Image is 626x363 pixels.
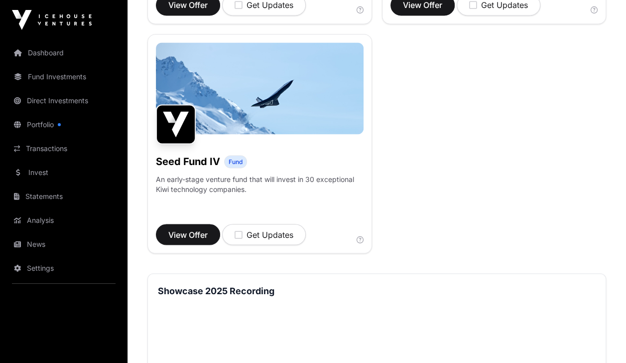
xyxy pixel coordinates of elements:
[576,315,626,363] iframe: Chat Widget
[229,158,243,166] span: Fund
[8,42,120,64] a: Dashboard
[8,66,120,88] a: Fund Investments
[12,10,92,30] img: Icehouse Ventures Logo
[8,209,120,231] a: Analysis
[8,162,120,183] a: Invest
[8,233,120,255] a: News
[158,285,274,296] strong: Showcase 2025 Recording
[8,90,120,112] a: Direct Investments
[8,185,120,207] a: Statements
[8,138,120,160] a: Transactions
[156,174,364,194] p: An early-stage venture fund that will invest in 30 exceptional Kiwi technology companies.
[8,257,120,279] a: Settings
[156,104,196,144] img: Seed Fund IV
[235,228,293,240] div: Get Updates
[168,228,208,240] span: View Offer
[156,224,220,245] button: View Offer
[222,224,306,245] button: Get Updates
[156,42,364,134] img: image-1600x800.jpg
[156,154,220,168] h1: Seed Fund IV
[8,114,120,136] a: Portfolio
